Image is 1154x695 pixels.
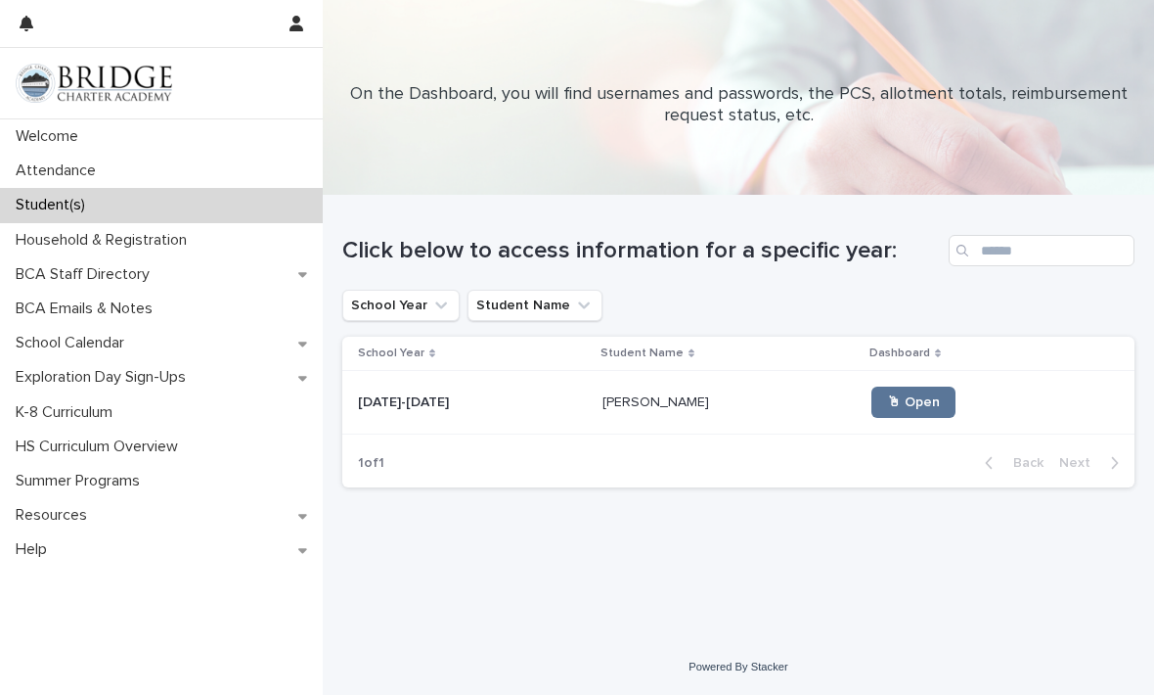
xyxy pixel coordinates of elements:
[1059,456,1102,470] span: Next
[16,64,172,103] img: V1C1m3IdTEidaUdm9Hs0
[358,343,424,364] p: School Year
[8,334,140,352] p: School Calendar
[8,265,165,284] p: BCA Staff Directory
[347,84,1130,126] p: On the Dashboard, you will find usernames and passwords, the PCS, allotment totals, reimbursement...
[342,237,941,265] h1: Click below to access information for a specific year:
[869,343,930,364] p: Dashboard
[600,343,684,364] p: Student Name
[1051,454,1134,472] button: Next
[8,506,103,525] p: Resources
[8,127,94,146] p: Welcome
[8,403,128,422] p: K-8 Curriculum
[688,661,787,672] a: Powered By Stacker
[602,391,713,411] p: [PERSON_NAME]
[8,368,201,387] p: Exploration Day Sign-Ups
[969,454,1051,472] button: Back
[8,438,194,456] p: HS Curriculum Overview
[8,540,63,559] p: Help
[871,387,955,418] a: 🖱 Open
[887,395,940,409] span: 🖱 Open
[8,472,155,490] p: Summer Programs
[358,391,453,411] p: [DATE]-[DATE]
[467,290,602,321] button: Student Name
[342,371,1134,435] tr: [DATE]-[DATE][DATE]-[DATE] [PERSON_NAME][PERSON_NAME] 🖱 Open
[1001,456,1043,470] span: Back
[342,440,400,487] p: 1 of 1
[8,196,101,214] p: Student(s)
[8,300,168,318] p: BCA Emails & Notes
[8,162,111,180] p: Attendance
[949,235,1134,266] input: Search
[8,231,202,250] p: Household & Registration
[342,290,460,321] button: School Year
